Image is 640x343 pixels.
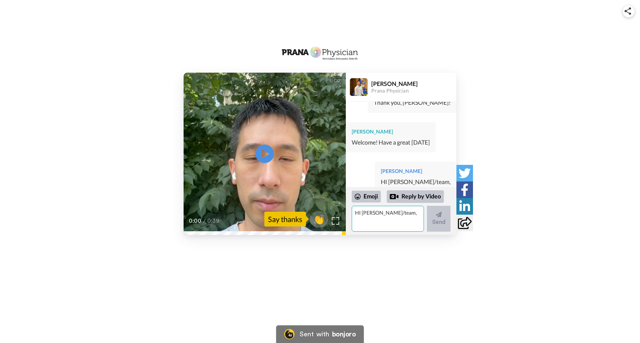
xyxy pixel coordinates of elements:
[352,191,381,202] div: Emoji
[310,213,328,225] span: 👏
[427,206,451,232] button: Send
[387,190,444,203] div: Reply by Video
[352,128,430,135] div: [PERSON_NAME]
[207,216,220,225] span: 0:39
[264,212,306,226] div: Say thanks
[203,216,206,225] span: /
[310,211,328,228] button: 👏
[381,178,451,186] div: HI [PERSON_NAME]/team,
[381,167,451,175] div: [PERSON_NAME]
[350,78,368,96] img: Profile Image
[279,45,361,62] img: Prana Physician logo
[332,217,339,225] img: Full screen
[189,216,202,225] span: 0:00
[371,80,456,87] div: [PERSON_NAME]
[332,77,341,84] div: CC
[625,7,631,15] img: ic_share.svg
[352,138,430,147] div: Welcome! Have a great [DATE]
[390,192,399,201] div: Reply by Video
[374,98,451,107] div: Thank you, [PERSON_NAME]!
[371,88,456,94] div: Prana Physician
